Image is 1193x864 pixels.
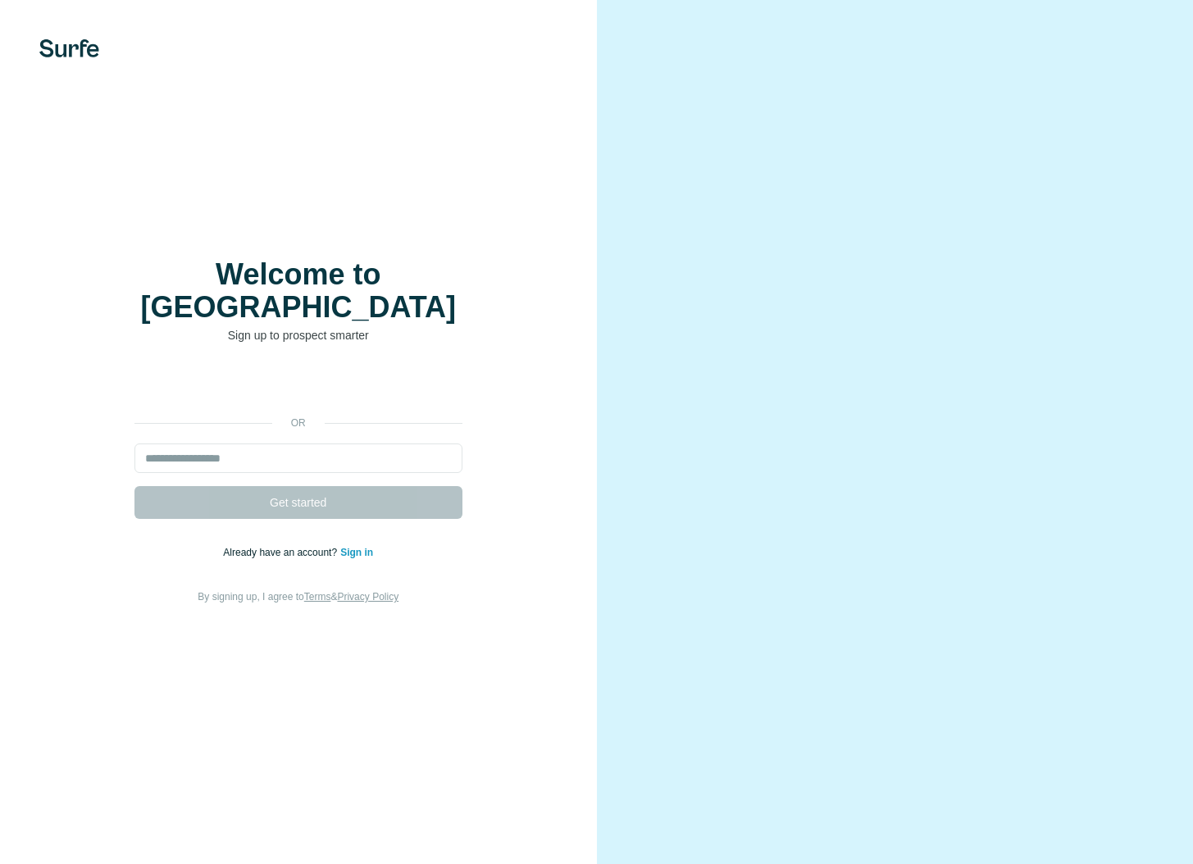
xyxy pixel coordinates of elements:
img: Surfe's logo [39,39,99,57]
a: Terms [304,591,331,603]
p: Sign up to prospect smarter [134,327,462,343]
iframe: Sign in with Google Button [126,368,471,404]
a: Privacy Policy [337,591,398,603]
a: Sign in [340,547,373,558]
span: By signing up, I agree to & [198,591,398,603]
span: Already have an account? [223,547,340,558]
h1: Welcome to [GEOGRAPHIC_DATA] [134,258,462,324]
p: or [272,416,325,430]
